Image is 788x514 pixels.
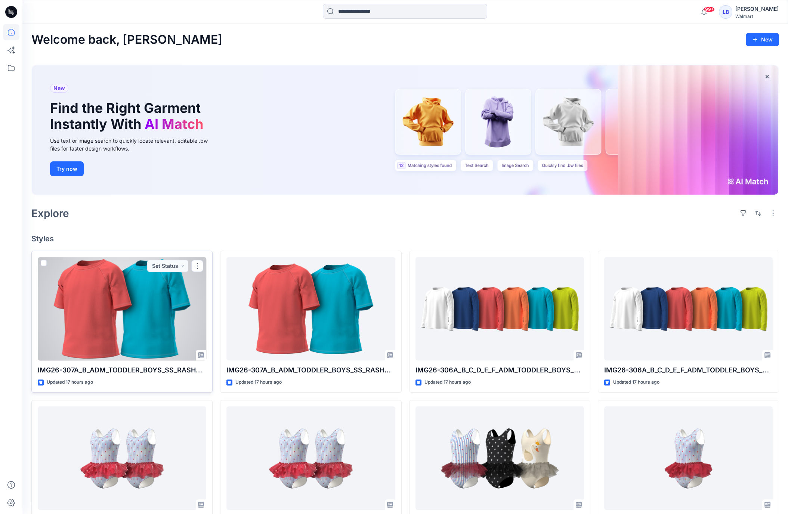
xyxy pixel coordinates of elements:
h1: Find the Right Garment Instantly With [50,100,207,132]
button: Try now [50,161,84,176]
h2: Welcome back, [PERSON_NAME] [31,33,222,47]
span: 99+ [704,6,715,12]
a: IMG26-307A_B_ADM_TODDLER_BOYS_SS_RASHGUARD [226,257,395,360]
div: Use text or image search to quickly locate relevant, editable .bw files for faster design workflows. [50,137,218,152]
p: IMG26-307A_B_ADM_TODDLER_BOYS_SS_RASHGUARD [226,365,395,375]
h4: Styles [31,234,779,243]
a: IMG26-306A_B_C_D_E_F_ADM_TODDLER_BOYS_RASH GUARD [415,257,584,360]
p: IMG26-307A_B_ADM_TODDLER_BOYS_SS_RASHGUARD [38,365,206,375]
a: IMG26-306A_B_C_D_E_F_ADM_TODDLER_BOYS_RASH GUARD [604,257,773,360]
a: IMG26-288A_B_ADM_TODDLER_GIRL_TUTU_1PC [226,406,395,510]
span: AI Match [145,116,203,132]
div: Walmart [735,13,779,19]
div: [PERSON_NAME] [735,4,779,13]
a: IMG26-256_ADM_TODDLER_GIRL_TUTU_1PC [415,406,584,510]
a: IMG26-307A_B_ADM_TODDLER_BOYS_SS_RASHGUARD [38,257,206,360]
button: New [746,33,779,46]
p: IMG26-306A_B_C_D_E_F_ADM_TODDLER_BOYS_RASH GUARD [604,365,773,375]
span: New [53,84,65,93]
p: Updated 17 hours ago [235,378,282,386]
a: IMG26-288A_B_ADM_TODDLER_GIRL_TUTU_1PC [38,406,206,510]
h2: Explore [31,207,69,219]
p: IMG26-306A_B_C_D_E_F_ADM_TODDLER_BOYS_RASH GUARD [415,365,584,375]
p: Updated 17 hours ago [47,378,93,386]
div: LB [719,5,732,19]
a: IMG26-287_ADM_TODDLER_GIRL_TUTU_1PC [604,406,773,510]
p: Updated 17 hours ago [424,378,471,386]
p: Updated 17 hours ago [613,378,659,386]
